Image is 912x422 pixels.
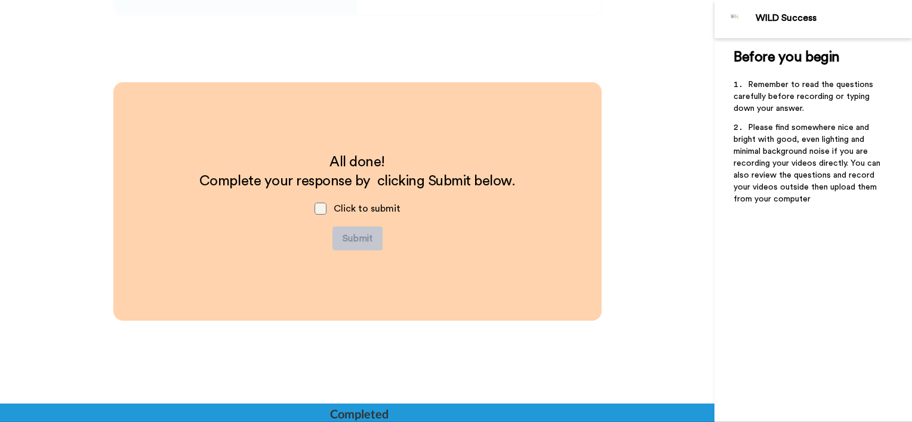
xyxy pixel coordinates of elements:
span: Remember to read the questions carefully before recording or typing down your answer. [734,80,876,113]
span: Click to submit [334,204,400,213]
span: Please find somewhere nice and bright with good, even lighting and minimal background noise if yo... [734,123,883,203]
div: Completed [330,405,387,422]
div: WILD Success [756,13,911,24]
img: Profile Image [721,5,750,33]
span: All done! [329,155,385,169]
button: Submit [332,226,383,250]
span: Before you begin [734,50,839,64]
span: Complete your response by clicking Submit below. [199,174,515,188]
